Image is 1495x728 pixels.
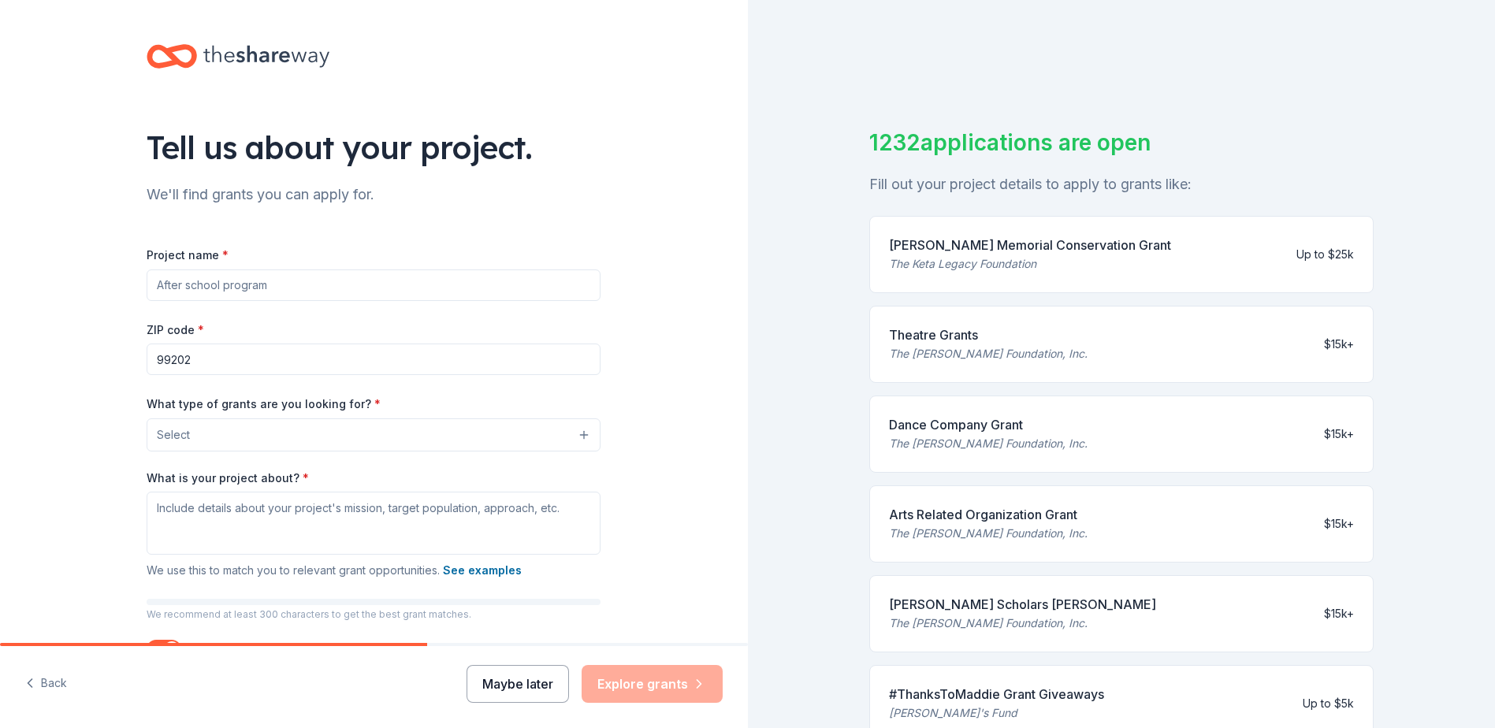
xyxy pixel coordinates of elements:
div: The Keta Legacy Foundation [889,254,1171,273]
div: Tell us about your project. [147,125,601,169]
div: Theatre Grants [889,325,1088,344]
div: $15k+ [1324,335,1354,354]
div: [PERSON_NAME]'s Fund [889,704,1104,722]
label: What type of grants are you looking for? [147,396,381,412]
div: #ThanksToMaddie Grant Giveaways [889,685,1104,704]
button: See examples [443,561,522,580]
p: We recommend at least 300 characters to get the best grant matches. [147,608,601,621]
label: What is your project about? [147,470,309,486]
div: The [PERSON_NAME] Foundation, Inc. [889,524,1088,543]
button: Select [147,418,601,451]
div: 1232 applications are open [869,126,1374,159]
label: ZIP code [147,322,204,338]
span: Select [157,425,190,444]
input: 12345 (U.S. only) [147,344,601,375]
div: The [PERSON_NAME] Foundation, Inc. [889,614,1156,633]
div: The [PERSON_NAME] Foundation, Inc. [889,434,1088,453]
div: The [PERSON_NAME] Foundation, Inc. [889,344,1088,363]
div: $15k+ [1324,425,1354,444]
label: Project name [147,247,229,263]
div: [PERSON_NAME] Memorial Conservation Grant [889,236,1171,254]
div: Up to $5k [1303,694,1354,713]
div: Dance Company Grant [889,415,1088,434]
div: [PERSON_NAME] Scholars [PERSON_NAME] [889,595,1156,614]
div: Fill out your project details to apply to grants like: [869,172,1374,197]
button: Maybe later [467,665,569,703]
div: Up to $25k [1296,245,1354,264]
input: After school program [147,269,601,301]
div: $15k+ [1324,604,1354,623]
div: Arts Related Organization Grant [889,505,1088,524]
div: We'll find grants you can apply for. [147,182,601,207]
button: Back [25,667,67,700]
span: We use this to match you to relevant grant opportunities. [147,563,522,577]
div: $15k+ [1324,514,1354,533]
